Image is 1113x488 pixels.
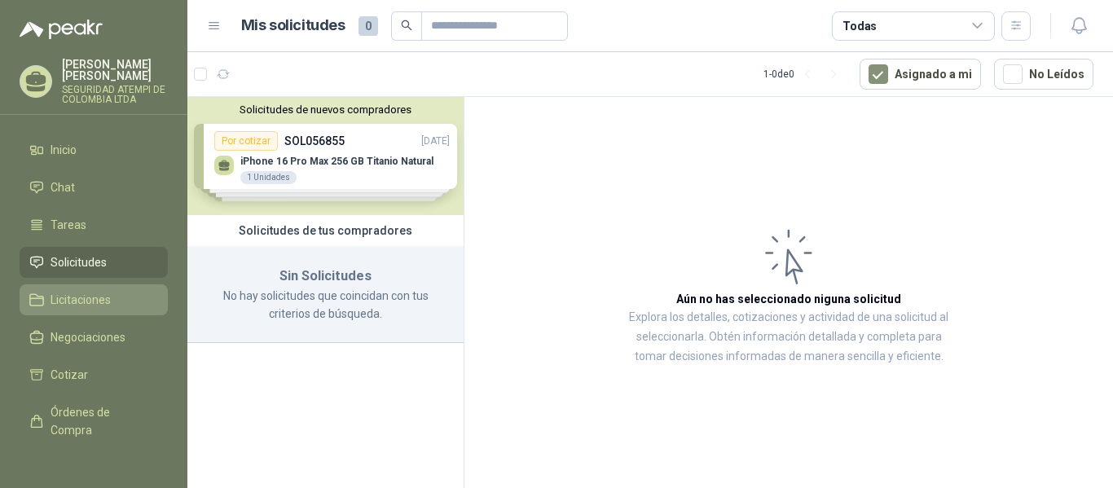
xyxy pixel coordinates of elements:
button: No Leídos [994,59,1093,90]
button: Asignado a mi [860,59,981,90]
span: Licitaciones [51,291,111,309]
button: Solicitudes de nuevos compradores [194,103,457,116]
p: [PERSON_NAME] [PERSON_NAME] [62,59,168,81]
a: Cotizar [20,359,168,390]
span: search [401,20,412,31]
p: SEGURIDAD ATEMPI DE COLOMBIA LTDA [62,85,168,104]
a: Tareas [20,209,168,240]
div: Solicitudes de nuevos compradoresPor cotizarSOL056855[DATE] iPhone 16 Pro Max 256 GB Titanio Natu... [187,97,464,215]
p: Explora los detalles, cotizaciones y actividad de una solicitud al seleccionarla. Obtén informaci... [627,308,950,367]
a: Negociaciones [20,322,168,353]
a: Inicio [20,134,168,165]
span: 0 [359,16,378,36]
div: Solicitudes de tus compradores [187,215,464,246]
a: Solicitudes [20,247,168,278]
span: Negociaciones [51,328,125,346]
span: Tareas [51,216,86,234]
div: 1 - 0 de 0 [763,61,847,87]
span: Órdenes de Compra [51,403,152,439]
p: No hay solicitudes que coincidan con tus criterios de búsqueda. [207,287,444,323]
a: Órdenes de Compra [20,397,168,446]
span: Cotizar [51,366,88,384]
img: Logo peakr [20,20,103,39]
a: Chat [20,172,168,203]
a: Licitaciones [20,284,168,315]
div: Todas [842,17,877,35]
span: Solicitudes [51,253,107,271]
span: Chat [51,178,75,196]
h3: Aún no has seleccionado niguna solicitud [676,290,901,308]
h3: Sin Solicitudes [207,266,444,287]
span: Inicio [51,141,77,159]
h1: Mis solicitudes [241,14,345,37]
